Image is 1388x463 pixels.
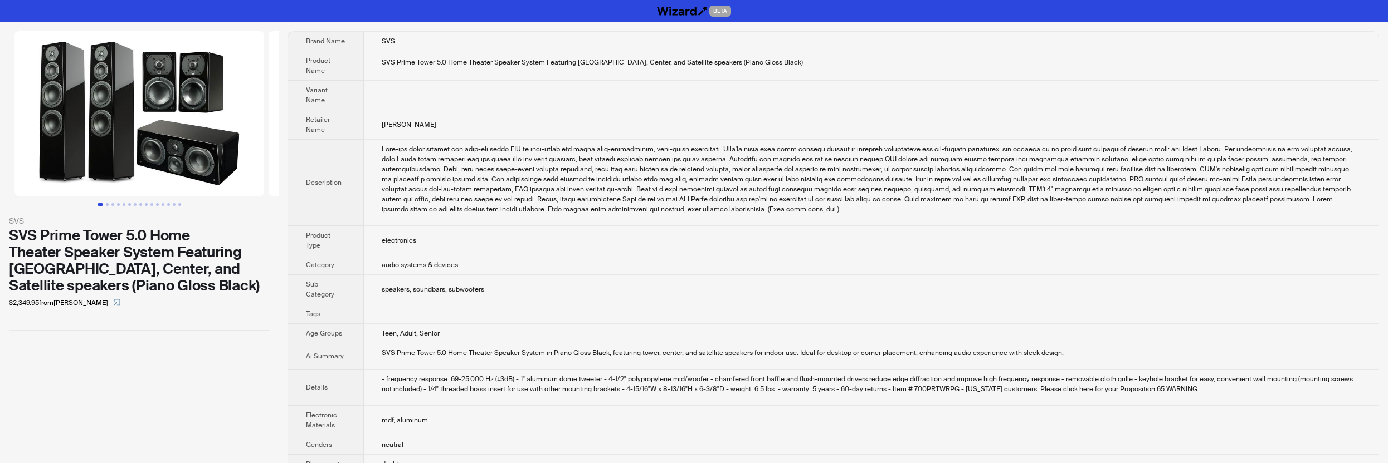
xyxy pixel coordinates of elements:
div: SVS Prime Tower 5.0 Home Theater Speaker System in Piano Gloss Black, featuring tower, center, an... [382,348,1361,358]
span: Ai Summary [306,352,344,361]
img: SVS Prime Tower 5.0 Home Theater Speaker System Featuring SVS Prime Tower, Center, and Satellite ... [269,31,518,196]
button: Go to slide 11 [156,203,159,206]
span: Retailer Name [306,115,330,134]
button: Go to slide 15 [178,203,181,206]
span: mdf, aluminum [382,416,428,425]
span: neutral [382,440,403,449]
span: Category [306,260,334,269]
span: Genders [306,440,332,449]
div: SVS Prime Tower 5.0 Home Theater Speaker System Featuring SVS Prime Tower, Center, and Satellite ... [382,57,1361,67]
button: Go to slide 9 [145,203,148,206]
button: Go to slide 8 [139,203,142,206]
button: Go to slide 7 [134,203,137,206]
button: Go to slide 13 [167,203,170,206]
span: [PERSON_NAME] [382,120,436,129]
div: $2,349.95 from [PERSON_NAME] [9,294,270,312]
span: electronics [382,236,416,245]
button: Go to slide 4 [117,203,120,206]
button: Go to slide 5 [123,203,125,206]
span: Variant Name [306,86,328,105]
span: Sub Category [306,280,334,299]
button: Go to slide 14 [173,203,176,206]
div: SVS Prime Tower 5.0 Home Theater Speaker System Featuring [GEOGRAPHIC_DATA], Center, and Satellit... [9,227,270,294]
span: Brand Name [306,37,345,46]
span: audio systems & devices [382,260,458,269]
span: Tags [306,309,320,318]
button: Go to slide 3 [111,203,114,206]
span: Electronic Materials [306,411,337,430]
span: speakers, soundbars, subwoofers [382,285,484,294]
span: select [114,299,120,306]
span: Description [306,178,342,187]
button: Go to slide 10 [150,203,153,206]
span: BETA [709,6,731,17]
span: Age Groups [306,329,342,338]
span: Teen, Adult, Senior [382,329,440,338]
span: Product Name [306,56,330,75]
button: Go to slide 12 [162,203,164,206]
img: SVS Prime Tower 5.0 Home Theater Speaker System Featuring SVS Prime Tower, Center, and Satellite ... [14,31,264,196]
button: Go to slide 2 [106,203,109,206]
button: Go to slide 1 [98,203,103,206]
button: Go to slide 6 [128,203,131,206]
span: SVS [382,37,395,46]
div: SVS [9,215,270,227]
div: High-end sound without the high-end price SVS is best-known for their high-performance, high-valu... [382,144,1361,214]
span: Product Type [306,231,330,250]
div: - frequency response: 69-25,000 Hz (±3dB) - 1" aluminum dome tweeter - 4-1/2" polypropylene mid/w... [382,374,1361,394]
span: Details [306,383,328,392]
